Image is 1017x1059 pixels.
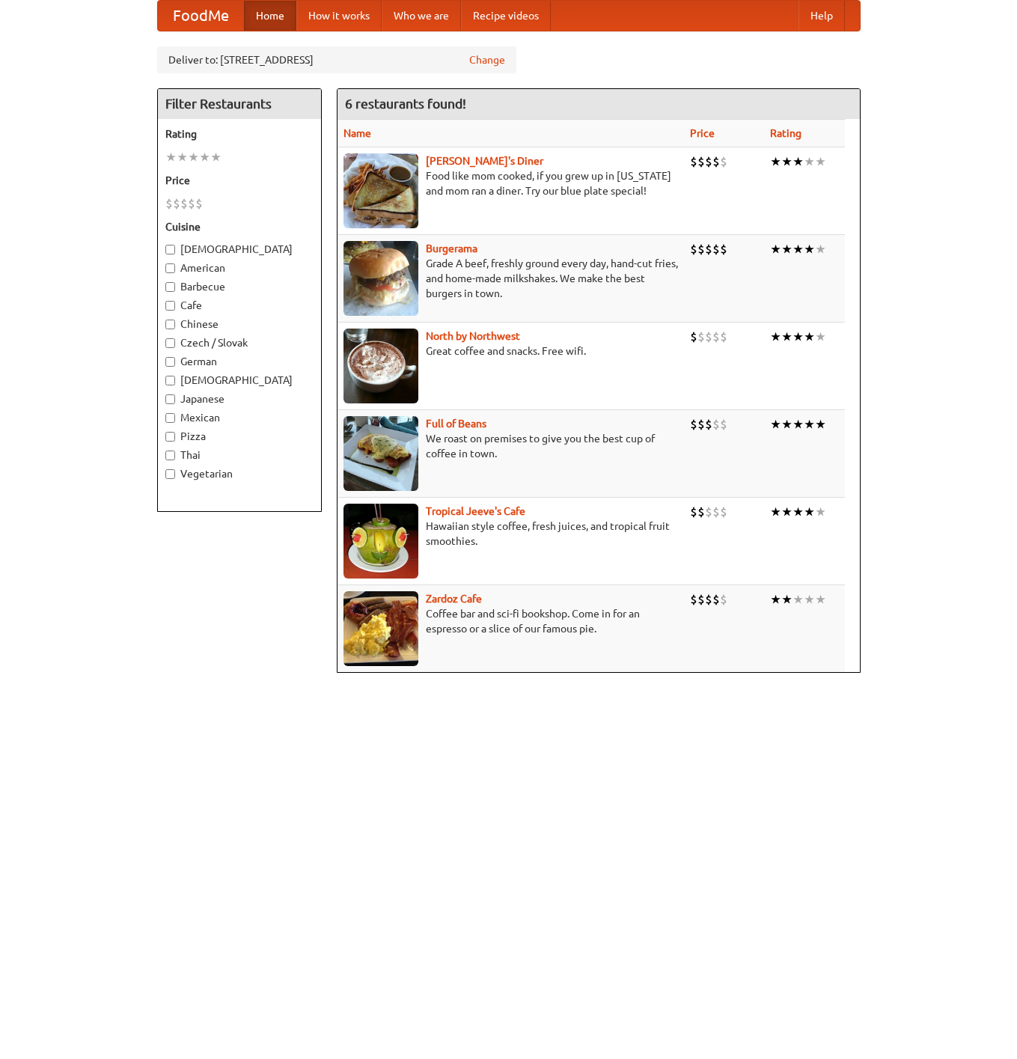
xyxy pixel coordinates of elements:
[781,329,792,345] li: ★
[165,298,314,313] label: Cafe
[426,593,482,605] a: Zardoz Cafe
[690,591,697,608] li: $
[180,195,188,212] li: $
[792,329,804,345] li: ★
[165,126,314,141] h5: Rating
[244,1,296,31] a: Home
[798,1,845,31] a: Help
[426,330,520,342] b: North by Northwest
[770,153,781,170] li: ★
[165,413,175,423] input: Mexican
[705,241,712,257] li: $
[705,153,712,170] li: $
[165,376,175,385] input: [DEMOGRAPHIC_DATA]
[781,591,792,608] li: ★
[343,241,418,316] img: burgerama.jpg
[165,373,314,388] label: [DEMOGRAPHIC_DATA]
[770,591,781,608] li: ★
[165,149,177,165] li: ★
[697,329,705,345] li: $
[815,504,826,520] li: ★
[781,241,792,257] li: ★
[165,432,175,442] input: Pizza
[165,173,314,188] h5: Price
[343,256,678,301] p: Grade A beef, freshly ground every day, hand-cut fries, and home-made milkshakes. We make the bes...
[815,416,826,433] li: ★
[165,335,314,350] label: Czech / Slovak
[804,241,815,257] li: ★
[165,260,314,275] label: American
[165,354,314,369] label: German
[712,504,720,520] li: $
[690,127,715,139] a: Price
[177,149,188,165] li: ★
[343,431,678,461] p: We roast on premises to give you the best cup of coffee in town.
[165,195,173,212] li: $
[165,317,314,332] label: Chinese
[792,591,804,608] li: ★
[712,153,720,170] li: $
[720,504,727,520] li: $
[720,329,727,345] li: $
[343,519,678,549] p: Hawaiian style coffee, fresh juices, and tropical fruit smoothies.
[426,505,525,517] b: Tropical Jeeve's Cafe
[165,301,175,311] input: Cafe
[165,448,314,463] label: Thai
[697,504,705,520] li: $
[165,394,175,404] input: Japanese
[705,504,712,520] li: $
[770,416,781,433] li: ★
[720,241,727,257] li: $
[804,153,815,170] li: ★
[792,504,804,520] li: ★
[343,606,678,636] p: Coffee bar and sci-fi bookshop. Come in for an espresso or a slice of our famous pie.
[720,153,727,170] li: $
[770,127,801,139] a: Rating
[165,263,175,273] input: American
[705,591,712,608] li: $
[720,416,727,433] li: $
[712,416,720,433] li: $
[690,504,697,520] li: $
[804,591,815,608] li: ★
[165,282,175,292] input: Barbecue
[461,1,551,31] a: Recipe videos
[781,504,792,520] li: ★
[158,89,321,119] h4: Filter Restaurants
[770,504,781,520] li: ★
[165,410,314,425] label: Mexican
[195,195,203,212] li: $
[165,219,314,234] h5: Cuisine
[426,242,477,254] a: Burgerama
[426,155,543,167] a: [PERSON_NAME]'s Diner
[157,46,516,73] div: Deliver to: [STREET_ADDRESS]
[345,97,466,111] ng-pluralize: 6 restaurants found!
[199,149,210,165] li: ★
[165,451,175,460] input: Thai
[690,153,697,170] li: $
[165,320,175,329] input: Chinese
[781,153,792,170] li: ★
[792,241,804,257] li: ★
[804,416,815,433] li: ★
[382,1,461,31] a: Who we are
[343,591,418,666] img: zardoz.jpg
[343,504,418,579] img: jeeves.jpg
[712,329,720,345] li: $
[815,329,826,345] li: ★
[343,168,678,198] p: Food like mom cooked, if you grew up in [US_STATE] and mom ran a diner. Try our blue plate special!
[804,329,815,345] li: ★
[781,416,792,433] li: ★
[690,241,697,257] li: $
[188,149,199,165] li: ★
[690,329,697,345] li: $
[165,357,175,367] input: German
[343,344,678,358] p: Great coffee and snacks. Free wifi.
[343,153,418,228] img: sallys.jpg
[188,195,195,212] li: $
[210,149,222,165] li: ★
[712,591,720,608] li: $
[165,242,314,257] label: [DEMOGRAPHIC_DATA]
